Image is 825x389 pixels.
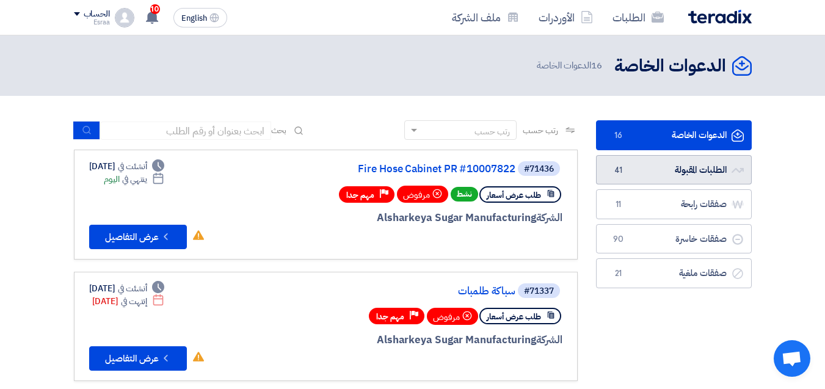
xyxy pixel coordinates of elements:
a: الدعوات الخاصة16 [596,120,752,150]
span: 21 [611,267,626,280]
span: 90 [611,233,626,245]
button: عرض التفاصيل [89,346,187,371]
div: #71337 [524,287,554,296]
span: 11 [611,198,626,211]
span: نشط [451,187,478,202]
span: طلب عرض أسعار [487,189,541,201]
a: الطلبات المقبولة41 [596,155,752,185]
img: profile_test.png [115,8,134,27]
span: رتب حسب [523,124,558,137]
span: مهم جدا [346,189,374,201]
button: English [173,8,227,27]
a: صفقات خاسرة90 [596,224,752,254]
div: الحساب [84,9,110,20]
a: ملف الشركة [442,3,529,32]
span: إنتهت في [121,295,147,308]
a: الأوردرات [529,3,603,32]
div: مرفوض [427,308,478,325]
span: ينتهي في [122,173,147,186]
span: الدعوات الخاصة [537,59,604,73]
span: مهم جدا [376,311,404,322]
div: [DATE] [89,282,165,295]
span: الشركة [536,210,562,225]
span: 41 [611,164,626,176]
div: Alsharkeya Sugar Manufacturing [269,332,562,348]
button: عرض التفاصيل [89,225,187,249]
a: صفقات ملغية21 [596,258,752,288]
a: سباكة طلمبات [271,286,515,297]
a: Fire Hose Cabinet PR #10007822 [271,164,515,175]
div: #71436 [524,165,554,173]
div: Esraa [74,19,110,26]
span: الشركة [536,332,562,347]
div: مرفوض [397,186,448,203]
a: الطلبات [603,3,674,32]
div: Alsharkeya Sugar Manufacturing [269,210,562,226]
h2: الدعوات الخاصة [614,54,726,78]
div: [DATE] [92,295,165,308]
input: ابحث بعنوان أو رقم الطلب [100,122,271,140]
span: بحث [271,124,287,137]
div: رتب حسب [474,125,510,138]
span: طلب عرض أسعار [487,311,541,322]
span: 10 [150,4,160,14]
div: Open chat [774,340,810,377]
span: أنشئت في [118,282,147,295]
div: اليوم [104,173,164,186]
div: [DATE] [89,160,165,173]
span: English [181,14,207,23]
span: أنشئت في [118,160,147,173]
a: صفقات رابحة11 [596,189,752,219]
span: 16 [591,59,602,72]
span: 16 [611,129,626,142]
img: Teradix logo [688,10,752,24]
